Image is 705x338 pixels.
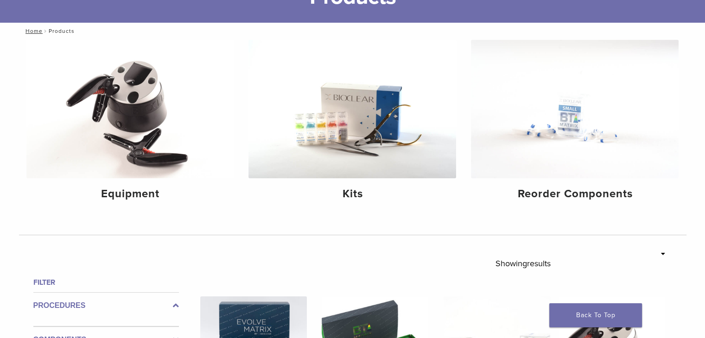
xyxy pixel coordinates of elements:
[256,186,449,202] h4: Kits
[478,186,671,202] h4: Reorder Components
[471,40,679,178] img: Reorder Components
[34,186,227,202] h4: Equipment
[471,40,679,208] a: Reorder Components
[549,303,642,327] a: Back To Top
[495,254,551,273] p: Showing results
[26,40,234,208] a: Equipment
[23,28,43,34] a: Home
[248,40,456,178] img: Kits
[33,300,179,311] label: Procedures
[19,23,686,39] nav: Products
[43,29,49,33] span: /
[248,40,456,208] a: Kits
[26,40,234,178] img: Equipment
[33,277,179,288] h4: Filter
